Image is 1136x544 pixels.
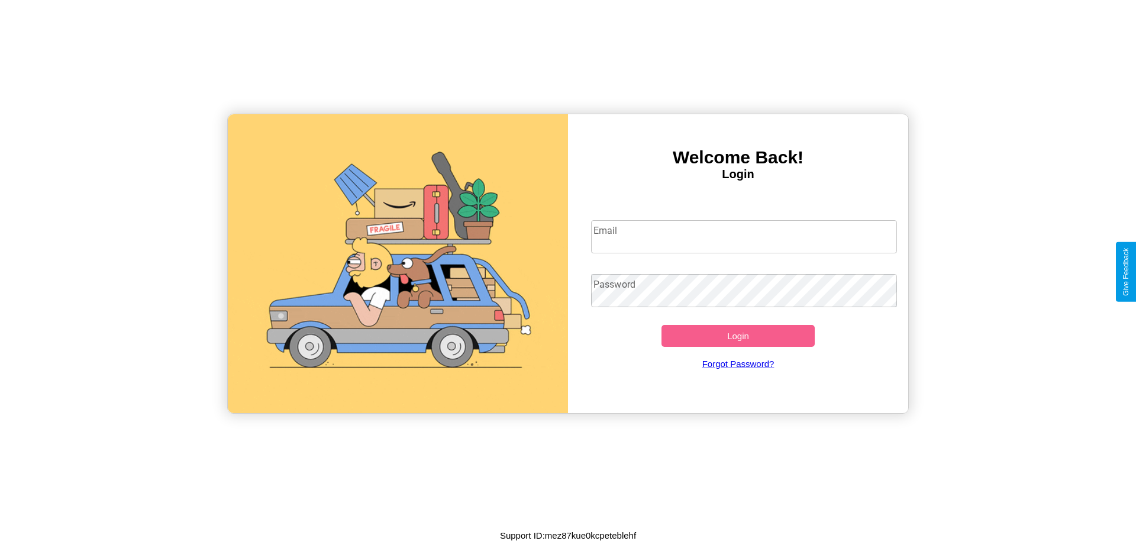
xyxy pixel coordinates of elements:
p: Support ID: mez87kue0kcpeteblehf [500,527,636,543]
img: gif [228,114,568,413]
a: Forgot Password? [585,347,892,381]
button: Login [661,325,815,347]
div: Give Feedback [1122,248,1130,296]
h4: Login [568,168,908,181]
h3: Welcome Back! [568,147,908,168]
